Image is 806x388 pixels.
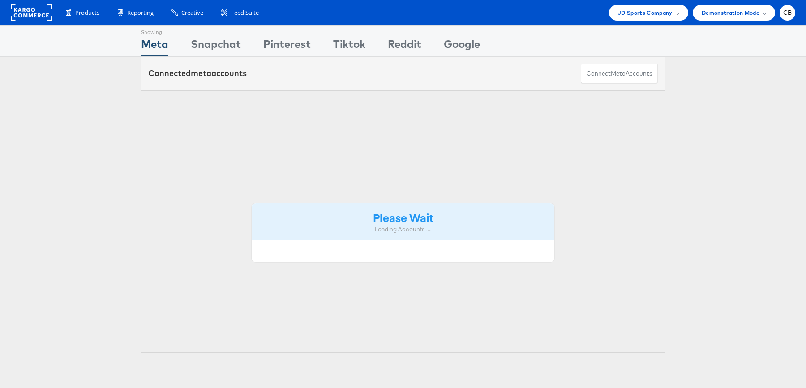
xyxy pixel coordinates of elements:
span: Reporting [127,9,154,17]
button: ConnectmetaAccounts [581,64,658,84]
div: Snapchat [191,36,241,56]
div: Tiktok [333,36,365,56]
span: Creative [181,9,203,17]
span: CB [783,10,792,16]
span: JD Sports Company [618,8,673,17]
span: meta [191,68,211,78]
div: Showing [141,26,168,36]
div: Pinterest [263,36,311,56]
span: meta [611,69,626,78]
div: Reddit [388,36,421,56]
span: Demonstration Mode [702,8,759,17]
div: Google [444,36,480,56]
div: Connected accounts [148,68,247,79]
div: Loading Accounts .... [258,225,548,234]
span: Products [75,9,99,17]
div: Meta [141,36,168,56]
span: Feed Suite [231,9,259,17]
strong: Please Wait [373,210,433,225]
